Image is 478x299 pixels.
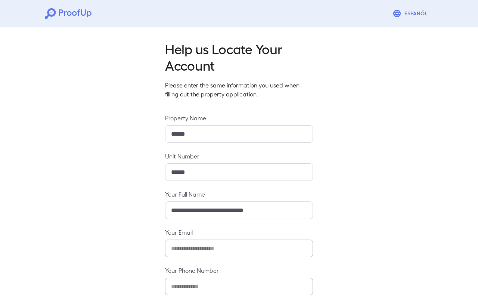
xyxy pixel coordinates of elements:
[165,266,313,275] label: Your Phone Number
[165,114,313,122] label: Property Name
[165,40,313,73] h2: Help us Locate Your Account
[389,6,433,21] button: Espanõl
[165,190,313,198] label: Your Full Name
[165,228,313,237] label: Your Email
[165,81,313,99] p: Please enter the same information you used when filling out the property application.
[165,152,313,160] label: Unit Number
